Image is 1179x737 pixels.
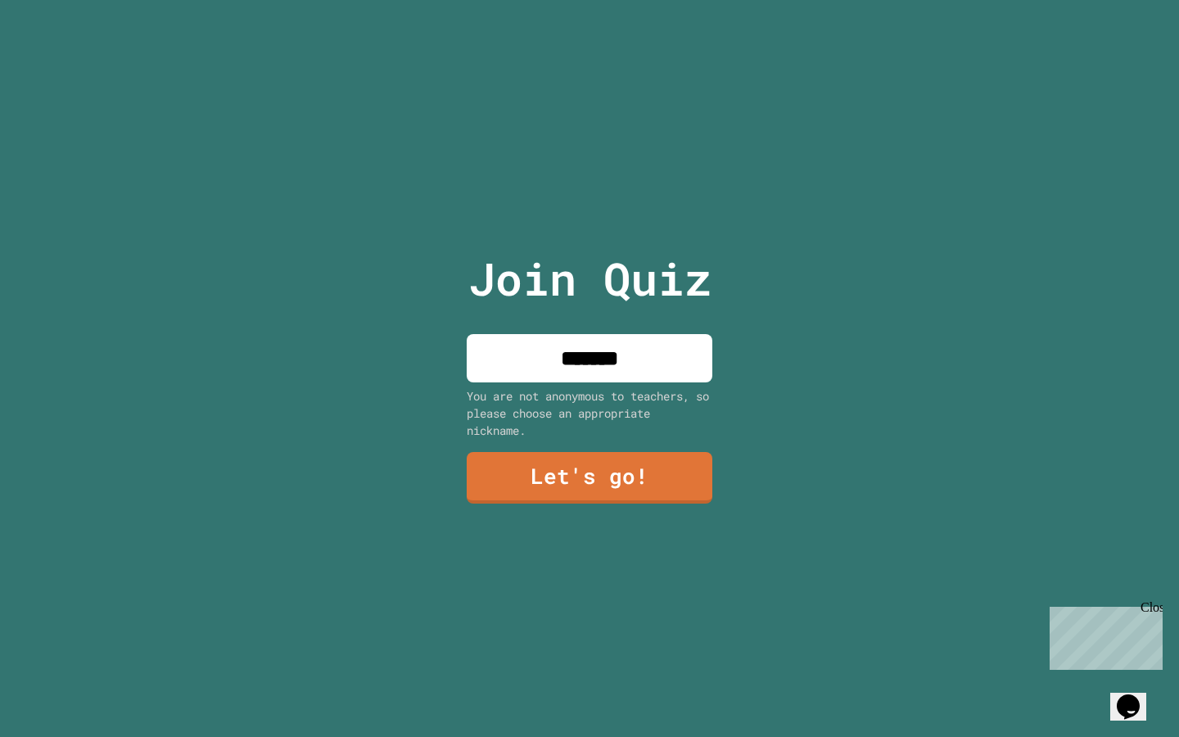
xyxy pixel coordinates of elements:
[7,7,113,104] div: Chat with us now!Close
[1043,600,1163,670] iframe: chat widget
[1110,671,1163,721] iframe: chat widget
[467,387,712,439] div: You are not anonymous to teachers, so please choose an appropriate nickname.
[468,245,711,313] p: Join Quiz
[467,452,712,504] a: Let's go!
